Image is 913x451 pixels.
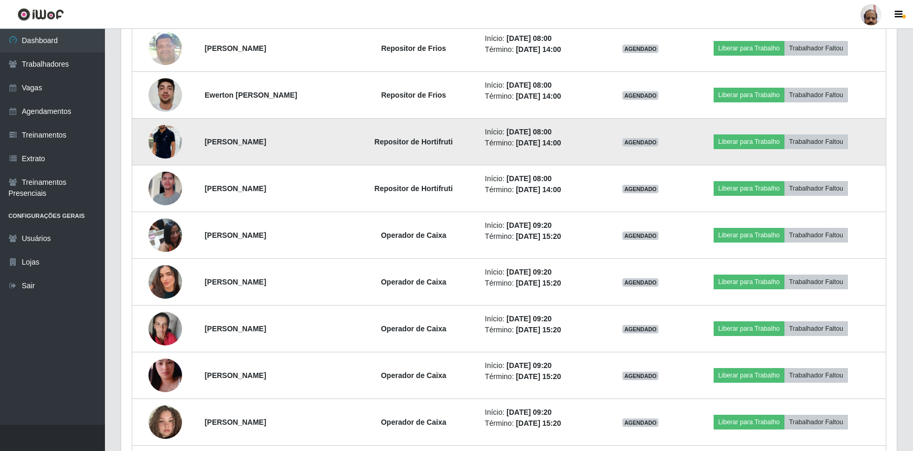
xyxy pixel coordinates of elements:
li: Início: [485,33,599,44]
li: Início: [485,220,599,231]
button: Trabalhador Faltou [784,134,848,149]
button: Trabalhador Faltou [784,415,848,429]
button: Liberar para Trabalho [714,275,784,289]
button: Trabalhador Faltou [784,228,848,243]
span: AGENDADO [622,138,659,146]
li: Início: [485,360,599,371]
img: 1740068421088.jpeg [148,159,182,218]
time: [DATE] 15:20 [516,279,561,287]
img: 1754840116013.jpeg [148,345,182,405]
strong: Repositor de Frios [381,91,446,99]
span: AGENDADO [622,45,659,53]
strong: [PERSON_NAME] [205,184,266,193]
li: Término: [485,138,599,149]
li: Início: [485,313,599,324]
li: Início: [485,173,599,184]
strong: Operador de Caixa [381,231,447,239]
img: 1755655015945.jpeg [148,106,182,177]
span: AGENDADO [622,278,659,287]
strong: Repositor de Hortifruti [375,138,453,146]
li: Término: [485,324,599,335]
time: [DATE] 15:20 [516,419,561,427]
time: [DATE] 15:20 [516,326,561,334]
li: Término: [485,44,599,55]
time: [DATE] 15:20 [516,232,561,240]
strong: Operador de Caixa [381,371,447,380]
time: [DATE] 09:20 [506,361,551,370]
strong: [PERSON_NAME] [205,231,266,239]
time: [DATE] 14:00 [516,139,561,147]
button: Trabalhador Faltou [784,88,848,102]
time: [DATE] 09:20 [506,314,551,323]
span: AGENDADO [622,418,659,427]
li: Início: [485,407,599,418]
time: [DATE] 08:00 [506,174,551,183]
img: 1741968469890.jpeg [148,72,182,117]
button: Trabalhador Faltou [784,321,848,336]
strong: [PERSON_NAME] [205,371,266,380]
button: Liberar para Trabalho [714,228,784,243]
time: [DATE] 08:00 [506,34,551,43]
time: [DATE] 08:00 [506,81,551,89]
img: 1750801890236.jpeg [148,252,182,312]
strong: [PERSON_NAME] [205,278,266,286]
span: AGENDADO [622,325,659,333]
button: Trabalhador Faltou [784,275,848,289]
time: [DATE] 15:20 [516,372,561,381]
strong: Ewerton [PERSON_NAME] [205,91,298,99]
li: Término: [485,278,599,289]
strong: Operador de Caixa [381,324,447,333]
img: 1716827942776.jpeg [148,213,182,257]
img: 1697490161329.jpeg [148,26,182,70]
strong: Operador de Caixa [381,278,447,286]
li: Término: [485,418,599,429]
time: [DATE] 14:00 [516,45,561,54]
time: [DATE] 14:00 [516,185,561,194]
strong: [PERSON_NAME] [205,44,266,53]
img: CoreUI Logo [17,8,64,21]
button: Trabalhador Faltou [784,181,848,196]
li: Término: [485,231,599,242]
time: [DATE] 09:20 [506,221,551,229]
time: [DATE] 14:00 [516,92,561,100]
button: Liberar para Trabalho [714,88,784,102]
li: Início: [485,267,599,278]
li: Início: [485,80,599,91]
button: Liberar para Trabalho [714,368,784,383]
li: Término: [485,371,599,382]
button: Liberar para Trabalho [714,134,784,149]
button: Liberar para Trabalho [714,321,784,336]
strong: Repositor de Frios [381,44,446,53]
button: Liberar para Trabalho [714,181,784,196]
span: AGENDADO [622,232,659,240]
li: Início: [485,127,599,138]
time: [DATE] 09:20 [506,268,551,276]
span: AGENDADO [622,372,659,380]
li: Término: [485,184,599,195]
img: 1734191984880.jpeg [148,307,182,351]
time: [DATE] 09:20 [506,408,551,416]
button: Trabalhador Faltou [784,41,848,56]
button: Liberar para Trabalho [714,41,784,56]
span: AGENDADO [622,91,659,100]
strong: Repositor de Hortifruti [375,184,453,193]
li: Término: [485,91,599,102]
strong: [PERSON_NAME] [205,418,266,426]
time: [DATE] 08:00 [506,128,551,136]
span: AGENDADO [622,185,659,193]
strong: [PERSON_NAME] [205,324,266,333]
button: Liberar para Trabalho [714,415,784,429]
strong: [PERSON_NAME] [205,138,266,146]
strong: Operador de Caixa [381,418,447,426]
button: Trabalhador Faltou [784,368,848,383]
